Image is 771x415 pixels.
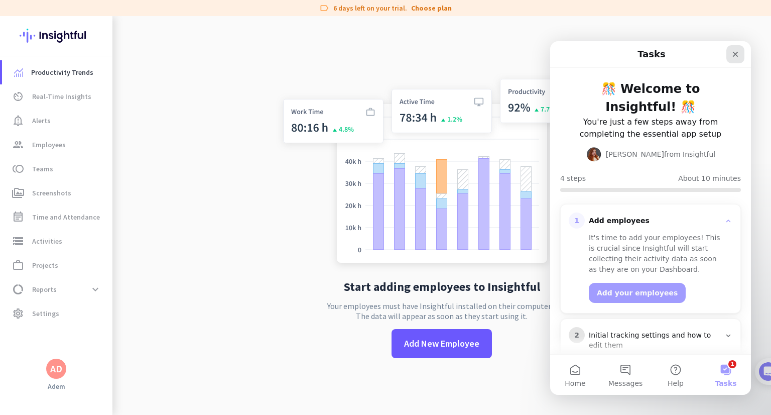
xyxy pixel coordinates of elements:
i: data_usage [12,283,24,295]
i: storage [12,235,24,247]
span: Employees [32,139,66,151]
a: perm_mediaScreenshots [2,181,112,205]
span: Screenshots [32,187,71,199]
button: Add New Employee [392,329,492,358]
i: av_timer [12,90,24,102]
div: AD [50,364,62,374]
span: Add New Employee [404,337,479,350]
a: groupEmployees [2,133,112,157]
a: Choose plan [411,3,452,13]
i: toll [12,163,24,175]
i: notification_important [12,115,24,127]
p: Your employees must have Insightful installed on their computers. The data will appear as soon as... [327,301,556,321]
span: Real-Time Insights [32,90,91,102]
span: Time and Attendance [32,211,100,223]
i: perm_media [12,187,24,199]
iframe: Intercom live chat [550,41,751,395]
a: settingsSettings [2,301,112,326]
a: work_outlineProjects [2,253,112,277]
a: event_noteTime and Attendance [2,205,112,229]
h2: Start adding employees to Insightful [344,281,540,293]
img: Insightful logo [20,16,93,55]
a: notification_importantAlerts [2,109,112,133]
span: Teams [32,163,53,175]
i: work_outline [12,259,24,271]
img: no-search-results [276,73,608,273]
a: storageActivities [2,229,112,253]
i: event_note [12,211,24,223]
button: expand_more [86,280,104,298]
span: Reports [32,283,57,295]
span: Activities [32,235,62,247]
a: av_timerReal-Time Insights [2,84,112,109]
a: data_usageReportsexpand_more [2,277,112,301]
i: group [12,139,24,151]
span: Alerts [32,115,51,127]
span: Productivity Trends [31,66,93,78]
a: tollTeams [2,157,112,181]
a: menu-itemProductivity Trends [2,60,112,84]
img: menu-item [14,68,23,77]
span: Projects [32,259,58,271]
i: settings [12,307,24,320]
i: label [319,3,329,13]
span: Settings [32,307,59,320]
